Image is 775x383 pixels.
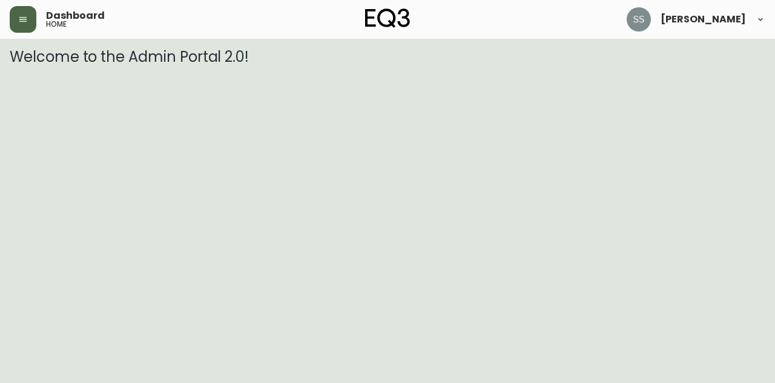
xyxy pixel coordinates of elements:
img: logo [365,8,410,28]
span: Dashboard [46,11,105,21]
h5: home [46,21,67,28]
img: f1b6f2cda6f3b51f95337c5892ce6799 [627,7,651,32]
span: [PERSON_NAME] [661,15,746,24]
h3: Welcome to the Admin Portal 2.0! [10,48,765,65]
